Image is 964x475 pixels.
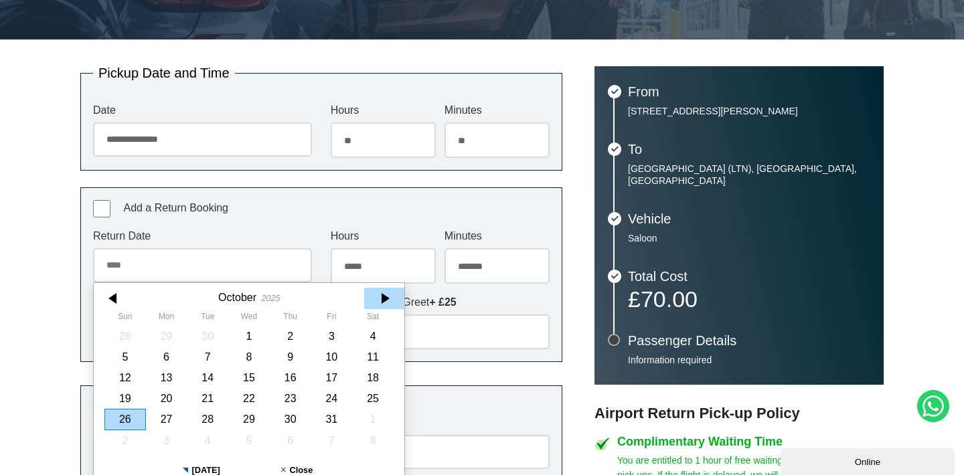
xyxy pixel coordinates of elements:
[628,105,870,117] p: [STREET_ADDRESS][PERSON_NAME]
[331,297,550,308] label: Return Meet & Greet
[628,85,870,98] h3: From
[123,202,228,213] span: Add a Return Booking
[594,405,884,422] h3: Airport Return Pick-up Policy
[617,436,884,448] h4: Complimentary Waiting Time
[628,354,870,366] p: Information required
[429,296,456,308] strong: + £25
[93,105,312,116] label: Date
[331,231,436,242] label: Hours
[628,212,870,225] h3: Vehicle
[445,231,550,242] label: Minutes
[331,105,436,116] label: Hours
[641,286,698,312] span: 70.00
[628,290,870,308] p: £
[628,163,870,187] p: [GEOGRAPHIC_DATA] (LTN), [GEOGRAPHIC_DATA], [GEOGRAPHIC_DATA]
[628,270,870,283] h3: Total Cost
[628,232,870,244] p: Saloon
[628,142,870,156] h3: To
[445,105,550,116] label: Minutes
[93,231,312,242] label: Return Date
[93,200,110,217] input: Add a Return Booking
[781,446,957,475] iframe: chat widget
[628,334,870,347] h3: Passenger Details
[93,66,235,80] legend: Pickup Date and Time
